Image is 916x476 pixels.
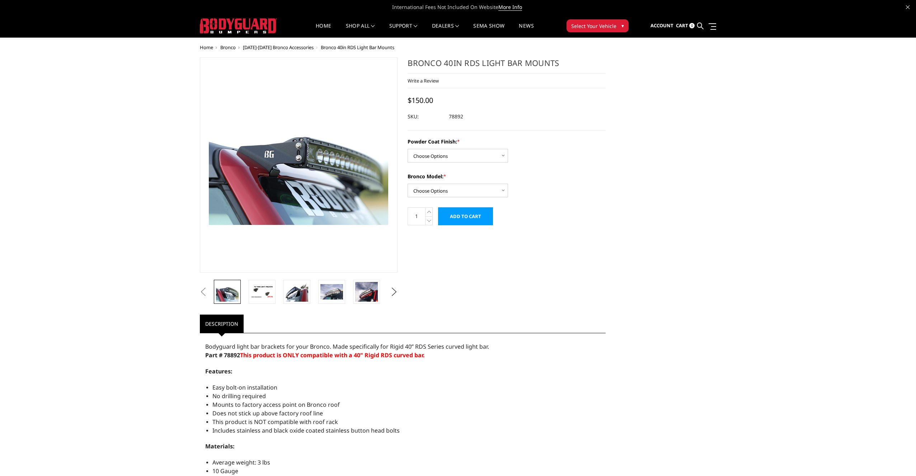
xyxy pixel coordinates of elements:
img: Bronco 40in RDS Light Bar Mounts [216,282,239,302]
button: Select Your Vehicle [567,19,629,32]
a: Cart 0 [676,16,695,36]
span: Select Your Vehicle [571,22,616,30]
a: More Info [498,4,522,11]
iframe: Chat Widget [880,442,916,476]
span: This product is NOT compatible with roof rack [212,418,338,426]
a: [DATE]-[DATE] Bronco Accessories [243,44,314,51]
a: Bronco 40in RDS Light Bar Mounts [200,57,398,273]
span: This product is ONLY compatible with a 40" Rigid RDS curved bar. [240,351,425,359]
span: Materials: [205,442,235,450]
label: Powder Coat Finish: [408,138,606,145]
span: Bodyguard light bar brackets for your Bronco. Made specifically for Rigid 40” RDS Series curved l... [205,343,489,350]
a: shop all [346,23,375,37]
a: Home [200,44,213,51]
label: Bronco Model: [408,173,606,180]
span: Account [650,22,673,29]
img: Bronco 40in RDS Light Bar Mounts [355,282,378,302]
button: Next [389,287,399,297]
dt: SKU: [408,110,443,123]
a: Write a Review [408,77,439,84]
span: Average weight: 3 lbs [212,458,270,466]
span: $150.00 [408,95,433,105]
img: Bronco 40in RDS Light Bar Mounts [286,282,308,302]
span: Easy bolt-on installation [212,383,277,391]
a: SEMA Show [473,23,504,37]
span: Bronco 40in RDS Light Bar Mounts [321,44,394,51]
strong: Features: [205,367,232,375]
span: Includes stainless and black oxide coated stainless button head bolts [212,426,400,434]
a: Support [389,23,418,37]
span: ▾ [621,22,624,29]
a: Home [316,23,331,37]
span: No drilling required [212,392,266,400]
h1: Bronco 40in RDS Light Bar Mounts [408,57,606,74]
span: Does not stick up above factory roof line [212,409,323,417]
dd: 78892 [449,110,463,123]
span: Mounts to factory access point on Bronco roof [212,401,340,409]
img: Bronco 40in RDS Light Bar Mounts [251,286,273,298]
span: Part # 78892 [205,351,240,359]
a: Account [650,16,673,36]
button: Previous [198,287,209,297]
img: BODYGUARD BUMPERS [200,18,277,33]
a: Bronco [220,44,236,51]
input: Add to Cart [438,207,493,225]
span: Cart [676,22,688,29]
img: Bronco 40in RDS Light Bar Mounts [209,105,388,225]
a: Dealers [432,23,459,37]
span: 0 [689,23,695,28]
a: Description [200,315,244,333]
img: Bronco 40in RDS Light Bar Mounts [320,284,343,299]
a: News [519,23,534,37]
span: 10 Gauge [212,467,238,475]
